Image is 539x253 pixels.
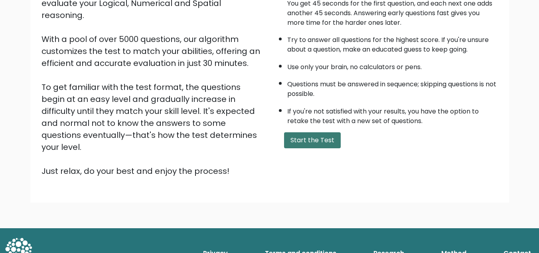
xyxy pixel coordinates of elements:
[287,76,498,99] li: Questions must be answered in sequence; skipping questions is not possible.
[287,103,498,126] li: If you're not satisfied with your results, you have the option to retake the test with a new set ...
[287,58,498,72] li: Use only your brain, no calculators or pens.
[287,31,498,54] li: Try to answer all questions for the highest score. If you're unsure about a question, make an edu...
[284,132,341,148] button: Start the Test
